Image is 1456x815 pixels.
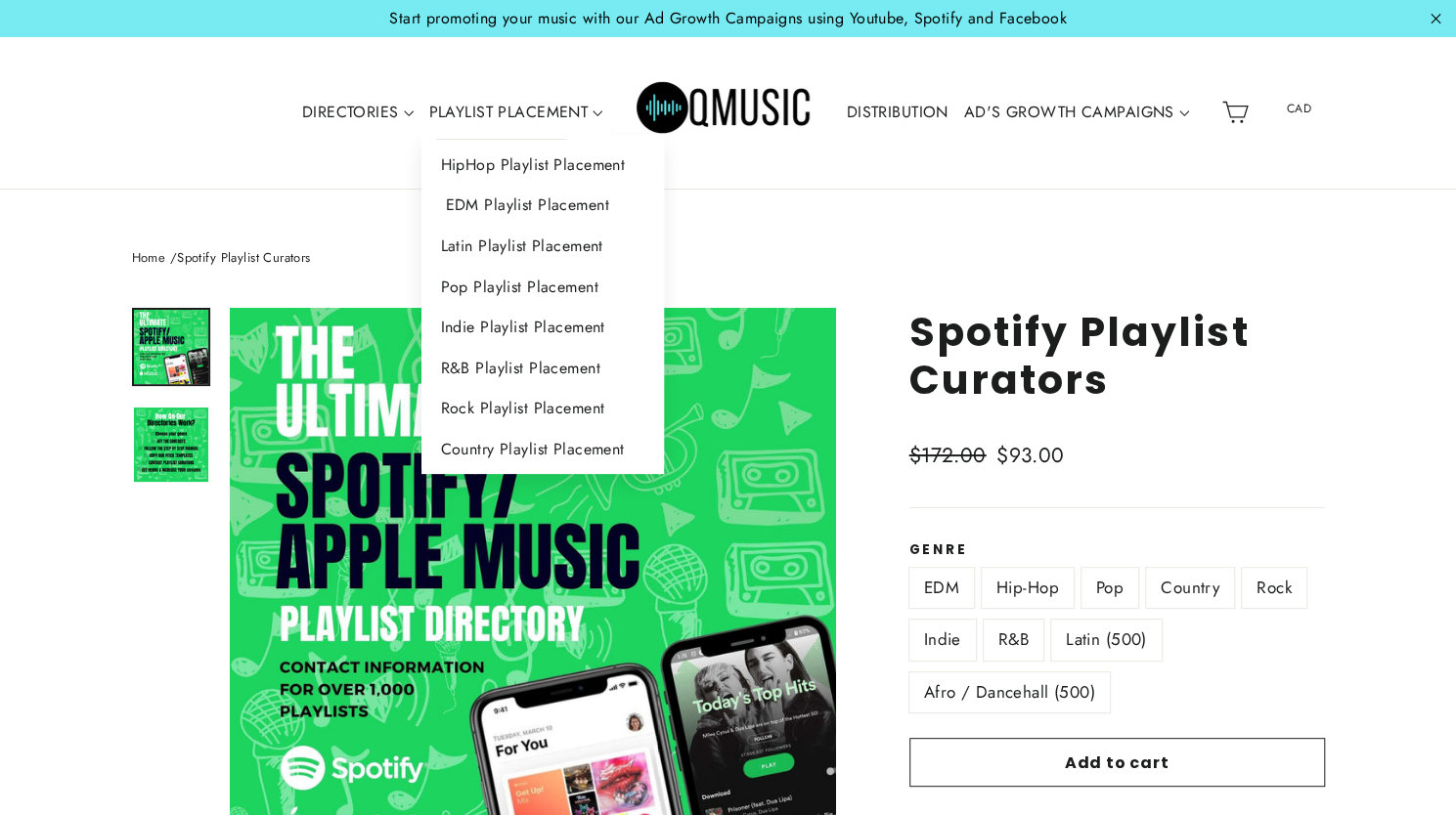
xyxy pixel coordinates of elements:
label: Hip-Hop [982,568,1074,608]
a: DISTRIBUTION [838,90,955,135]
a: Rock Playlist Placement [421,388,665,429]
label: R&B [984,620,1043,660]
a: R&B Playlist Placement [421,348,665,389]
span: / [170,248,177,267]
h1: Spotify Playlist Curators [909,308,1325,404]
label: Indie [909,620,976,660]
span: $172.00 [909,440,992,473]
span: Add to cart [1065,751,1169,774]
a: EDM Playlist Placement [421,185,665,226]
label: Latin (500) [1051,620,1162,660]
a: PLAYLIST PLACEMENT [421,90,611,135]
label: Afro / Dancehall (500) [909,672,1110,712]
a: Country Playlist Placement [421,429,665,470]
div: Primary [236,56,1213,170]
img: Q Music Promotions [637,68,813,156]
a: Indie Playlist Placement [421,307,665,348]
a: Home [132,248,166,267]
span: $93.00 [996,441,1065,470]
a: Pop Playlist Placement [421,267,665,308]
nav: breadcrumbs [132,248,1325,269]
a: AD'S GROWTH CAMPAIGNS [956,90,1197,135]
label: Country [1146,568,1234,608]
label: Genre [909,542,1325,558]
span: CAD [1261,94,1336,123]
button: Add to cart [909,738,1325,787]
a: Latin Playlist Placement [421,226,665,267]
img: spotify playlist curators [134,310,208,384]
label: EDM [909,568,974,608]
img: spotify curators [134,407,208,482]
label: Pop [1081,568,1138,608]
a: HipHop Playlist Placement [421,145,665,186]
label: Rock [1242,568,1306,608]
a: DIRECTORIES [294,90,421,135]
